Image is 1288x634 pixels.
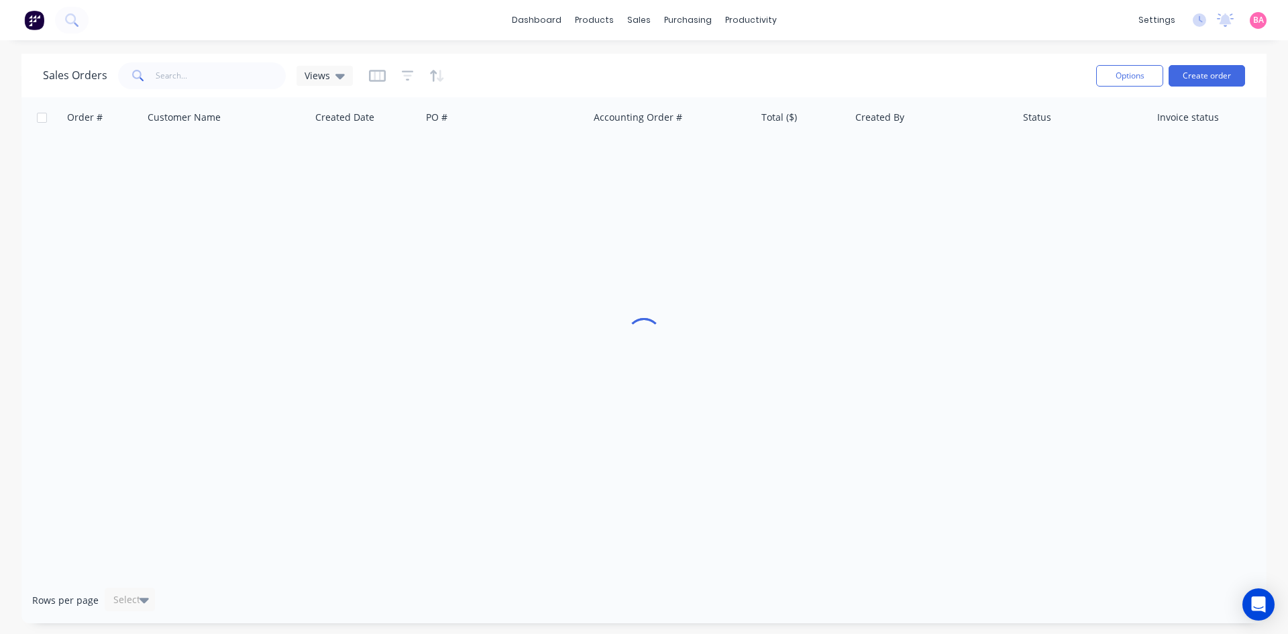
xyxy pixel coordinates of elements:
div: Status [1023,111,1051,124]
h1: Sales Orders [43,69,107,82]
div: Open Intercom Messenger [1242,588,1275,621]
img: Factory [24,10,44,30]
div: Created Date [315,111,374,124]
div: Total ($) [761,111,797,124]
span: Rows per page [32,594,99,607]
a: dashboard [505,10,568,30]
div: PO # [426,111,447,124]
div: Order # [67,111,103,124]
div: Select... [113,593,148,606]
input: Search... [156,62,286,89]
div: products [568,10,621,30]
div: Invoice status [1157,111,1219,124]
span: BA [1253,14,1264,26]
button: Create order [1169,65,1245,87]
div: Created By [855,111,904,124]
span: Views [305,68,330,83]
div: settings [1132,10,1182,30]
div: Accounting Order # [594,111,682,124]
div: sales [621,10,657,30]
div: purchasing [657,10,718,30]
button: Options [1096,65,1163,87]
div: productivity [718,10,784,30]
div: Customer Name [148,111,221,124]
